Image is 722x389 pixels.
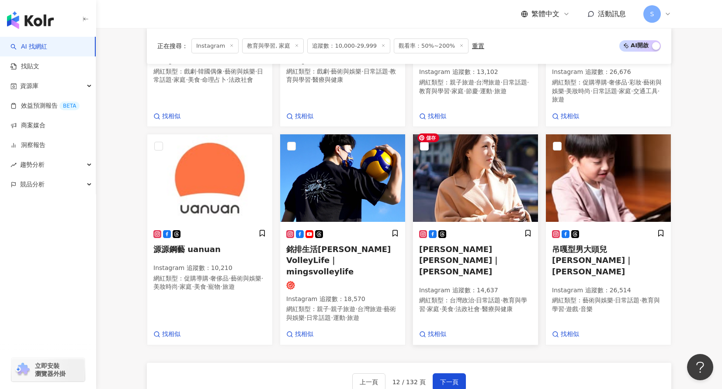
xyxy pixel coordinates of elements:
span: · [639,297,641,304]
span: 家庭 [619,88,631,95]
span: · [361,68,363,75]
span: 找相似 [162,330,180,339]
a: 找相似 [419,330,446,339]
span: 運動 [480,88,492,95]
span: 遊戲 [566,305,578,312]
span: 觀看率：50%~200% [394,39,469,53]
span: 源源鋼藝 uanuan [153,245,221,254]
span: 美妝時尚 [153,283,178,290]
span: 醫療與健康 [312,76,343,83]
span: 競品分析 [20,175,45,194]
p: 網紅類型 ： [286,67,399,84]
span: 親子 [317,305,329,312]
span: · [345,314,347,321]
span: 醫療與健康 [482,305,513,312]
span: 藝術與娛樂 [231,275,261,282]
p: 網紅類型 ： [286,305,399,322]
a: 找相似 [286,112,313,121]
span: · [355,305,357,312]
a: 找貼文 [10,62,39,71]
img: KOL Avatar [280,134,405,222]
a: 找相似 [552,330,579,339]
span: · [590,88,592,95]
a: chrome extension立即安裝 瀏覽器外掛 [11,358,85,382]
span: · [172,76,174,83]
span: · [613,297,615,304]
span: 家庭 [180,283,192,290]
span: · [206,283,208,290]
span: · [186,76,187,83]
span: · [220,283,222,290]
span: · [500,297,502,304]
span: · [627,79,629,86]
span: 找相似 [428,112,446,121]
span: 法政社會 [229,76,253,83]
p: 網紅類型 ： [419,78,532,95]
p: Instagram 追蹤數 ： 18,570 [286,295,399,304]
span: · [492,88,494,95]
p: 網紅類型 ： [552,78,665,104]
span: · [329,305,331,312]
span: Instagram [191,39,239,53]
img: logo [7,11,54,29]
span: 找相似 [428,330,446,339]
a: 找相似 [153,330,180,339]
span: 奢侈品 [609,79,627,86]
div: 重置 [472,42,484,49]
p: 網紅類型 ： [552,296,665,313]
a: 商案媒合 [10,121,45,130]
a: 找相似 [552,112,579,121]
span: · [450,88,451,95]
span: · [255,68,257,75]
a: 效益預測報告BETA [10,102,80,110]
a: 洞察報告 [10,141,45,150]
img: KOL Avatar [147,134,272,222]
span: 親子旅遊 [450,79,474,86]
span: 資源庫 [20,76,38,96]
span: 美食 [194,283,206,290]
span: 日常話題 [503,79,527,86]
span: 戲劇 [184,68,196,75]
span: · [631,88,633,95]
span: 教育與學習 [552,297,660,312]
span: · [478,88,480,95]
span: 教育與學習 [419,297,527,312]
span: rise [10,162,17,168]
span: 旅遊 [494,88,507,95]
span: 家庭 [427,305,439,312]
span: 奢侈品 [210,275,229,282]
span: 儲存 [417,133,439,142]
span: · [500,79,502,86]
p: Instagram 追蹤數 ： 13,102 [419,68,532,77]
span: · [229,275,230,282]
span: · [222,68,224,75]
span: 台灣政治 [450,297,474,304]
span: · [311,76,312,83]
span: · [527,79,529,86]
span: · [382,305,384,312]
span: 立即安裝 瀏覽器外掛 [35,362,66,378]
span: · [208,275,210,282]
span: 美食 [188,76,200,83]
span: 趨勢分析 [20,155,45,175]
span: 教育與學習 [419,88,450,95]
span: 台灣旅遊 [476,79,500,86]
span: 銘排生活[PERSON_NAME] VolleyLife｜ mingsvolleylife [286,245,391,276]
span: 找相似 [561,330,579,339]
p: 網紅類型 ： [153,274,266,291]
span: 藝術與娛樂 [286,305,396,321]
span: · [454,305,455,312]
span: · [200,76,202,83]
span: · [331,314,333,321]
a: KOL Avatar[PERSON_NAME][PERSON_NAME]｜[PERSON_NAME]Instagram 追蹤數：14,637網紅類型：台灣政治·日常話題·教育與學習·家庭·美食·... [413,134,538,345]
span: 寵物 [208,283,220,290]
span: · [305,314,306,321]
span: 家庭 [451,88,464,95]
span: 日常話題 [364,68,388,75]
span: · [439,305,441,312]
span: · [480,305,482,312]
span: 旅遊 [222,283,235,290]
span: 教育與學習, 家庭 [242,39,304,53]
span: · [564,88,566,95]
span: · [617,88,619,95]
